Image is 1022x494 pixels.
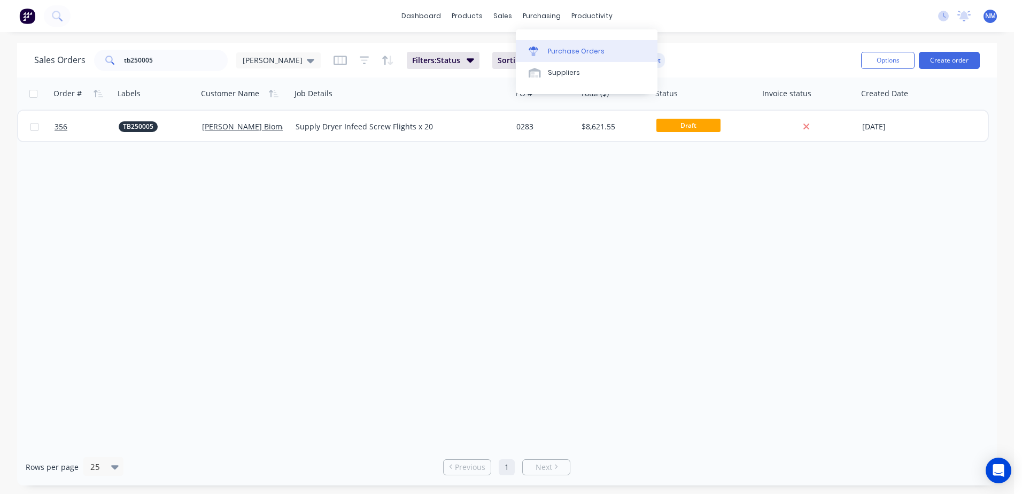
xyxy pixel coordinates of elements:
[548,47,605,56] div: Purchase Orders
[655,88,678,99] div: Status
[582,121,645,132] div: $8,621.55
[986,458,1011,483] div: Open Intercom Messenger
[455,462,485,473] span: Previous
[296,121,497,132] div: Supply Dryer Infeed Screw Flights x 20
[439,459,575,475] ul: Pagination
[566,8,618,24] div: productivity
[19,8,35,24] img: Factory
[516,40,657,61] a: Purchase Orders
[243,55,303,66] span: [PERSON_NAME]
[118,88,141,99] div: Labels
[202,121,320,132] a: [PERSON_NAME] Biomass Pty Ltd
[34,55,86,65] h1: Sales Orders
[862,121,942,132] div: [DATE]
[26,462,79,473] span: Rows per page
[985,11,996,21] span: NM
[123,121,153,132] span: TB250005
[762,88,811,99] div: Invoice status
[55,111,119,143] a: 356
[407,52,479,69] button: Filters:Status
[119,121,158,132] button: TB250005
[295,88,332,99] div: Job Details
[55,121,67,132] span: 356
[516,121,570,132] div: 0283
[446,8,488,24] div: products
[444,462,491,473] a: Previous page
[498,55,607,66] span: Sorting: Customer Name, Order #
[536,462,552,473] span: Next
[861,88,908,99] div: Created Date
[656,119,721,132] span: Draft
[412,55,460,66] span: Filters: Status
[201,88,259,99] div: Customer Name
[499,459,515,475] a: Page 1 is your current page
[517,8,566,24] div: purchasing
[396,8,446,24] a: dashboard
[53,88,82,99] div: Order #
[124,50,228,71] input: Search...
[548,68,580,78] div: Suppliers
[523,462,570,473] a: Next page
[516,62,657,83] a: Suppliers
[919,52,980,69] button: Create order
[515,88,532,99] div: PO #
[492,52,626,69] button: Sorting:Customer Name, Order #
[488,8,517,24] div: sales
[861,52,915,69] button: Options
